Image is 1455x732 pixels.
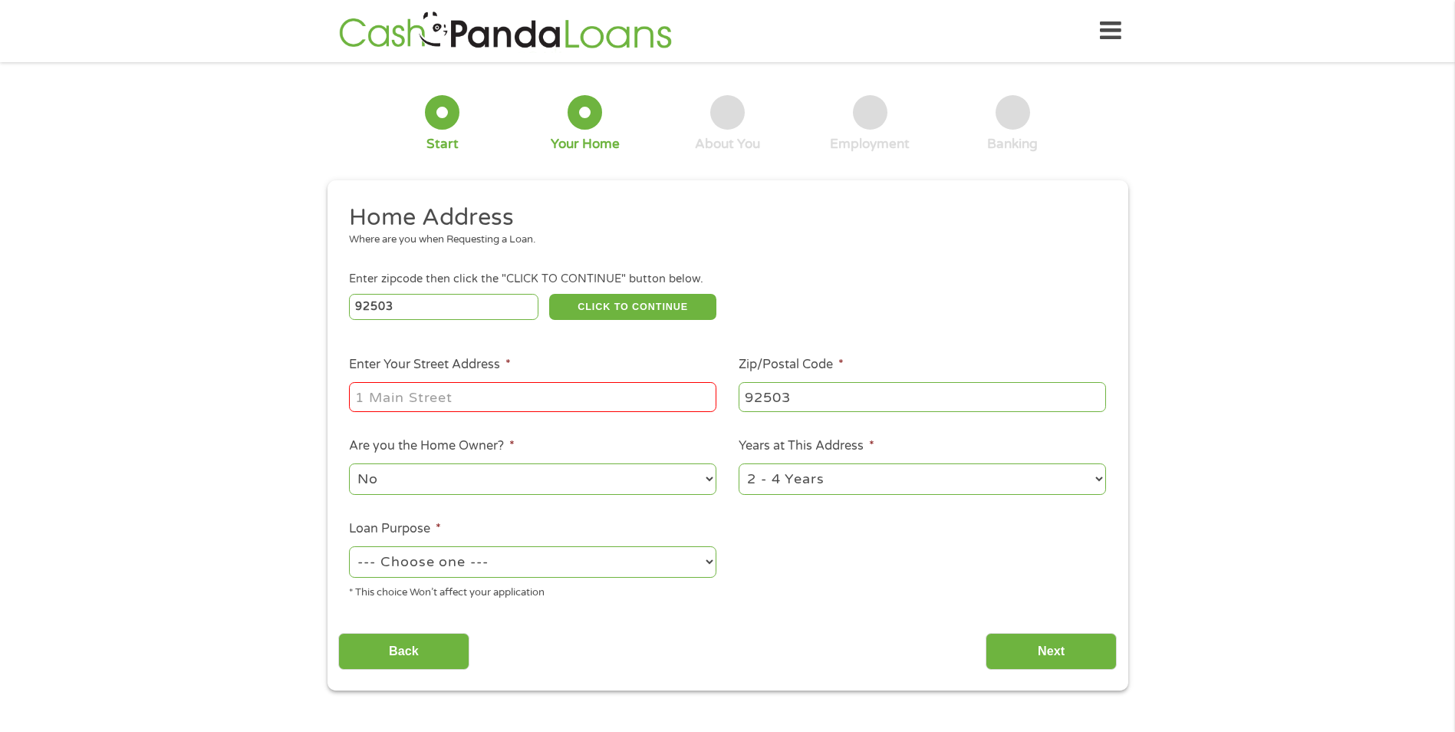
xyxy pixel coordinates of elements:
input: Enter Zipcode (e.g 01510) [349,294,538,320]
label: Loan Purpose [349,521,441,537]
div: Enter zipcode then click the "CLICK TO CONTINUE" button below. [349,271,1105,288]
div: Banking [987,136,1038,153]
div: Where are you when Requesting a Loan. [349,232,1095,248]
input: Next [986,633,1117,671]
label: Years at This Address [739,438,874,454]
label: Zip/Postal Code [739,357,844,373]
div: Start [426,136,459,153]
img: GetLoanNow Logo [334,9,676,53]
div: * This choice Won’t affect your application [349,580,716,601]
h2: Home Address [349,203,1095,233]
div: Employment [830,136,910,153]
label: Enter Your Street Address [349,357,511,373]
div: Your Home [551,136,620,153]
div: About You [695,136,760,153]
input: Back [338,633,469,671]
button: CLICK TO CONTINUE [549,294,716,320]
input: 1 Main Street [349,382,716,411]
label: Are you the Home Owner? [349,438,515,454]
